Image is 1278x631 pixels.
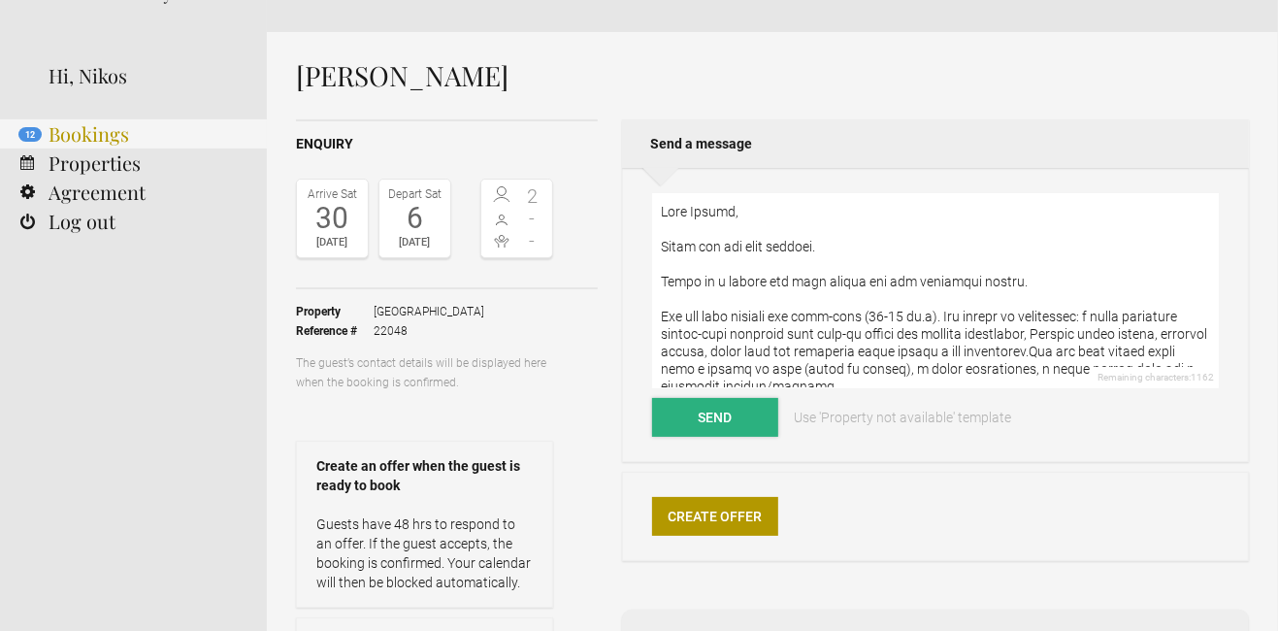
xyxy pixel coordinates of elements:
span: 2 [517,186,548,206]
div: 30 [302,204,363,233]
div: [DATE] [302,233,363,252]
div: [DATE] [384,233,445,252]
h1: [PERSON_NAME] [296,61,1249,90]
div: 6 [384,204,445,233]
span: - [517,209,548,228]
h2: Enquiry [296,134,598,154]
h2: Send a message [622,119,1249,168]
strong: Reference # [296,321,374,341]
a: Use 'Property not available' template [781,398,1026,437]
button: Send [652,398,778,437]
div: Arrive Sat [302,184,363,204]
flynt-notification-badge: 12 [18,127,42,142]
span: [GEOGRAPHIC_DATA] [374,302,484,321]
a: Create Offer [652,497,778,536]
strong: Create an offer when the guest is ready to book [316,456,533,495]
div: Hi, Nikos [49,61,238,90]
div: Depart Sat [384,184,445,204]
p: Guests have 48 hrs to respond to an offer. If the guest accepts, the booking is confirmed. Your c... [316,515,533,592]
p: The guest’s contact details will be displayed here when the booking is confirmed. [296,353,553,392]
span: 22048 [374,321,484,341]
strong: Property [296,302,374,321]
span: - [517,231,548,250]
